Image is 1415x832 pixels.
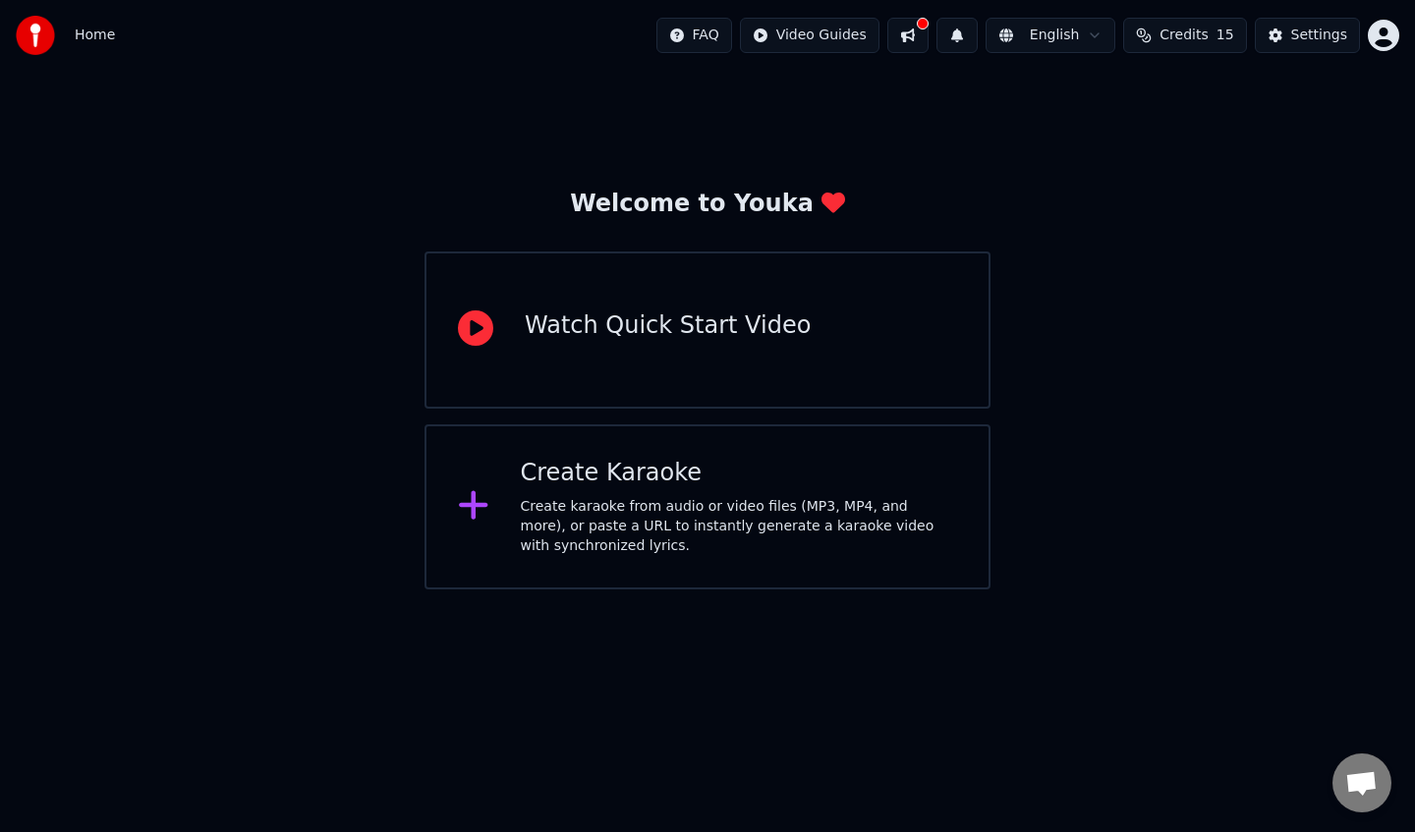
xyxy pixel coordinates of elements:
span: Home [75,26,115,45]
nav: breadcrumb [75,26,115,45]
div: Open chat [1332,753,1391,812]
div: Create karaoke from audio or video files (MP3, MP4, and more), or paste a URL to instantly genera... [521,497,958,556]
button: FAQ [656,18,732,53]
div: Create Karaoke [521,458,958,489]
button: Settings [1255,18,1360,53]
span: 15 [1217,26,1234,45]
div: Welcome to Youka [570,189,845,220]
button: Credits15 [1123,18,1246,53]
span: Credits [1160,26,1208,45]
div: Watch Quick Start Video [525,310,811,342]
div: Settings [1291,26,1347,45]
button: Video Guides [740,18,879,53]
img: youka [16,16,55,55]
